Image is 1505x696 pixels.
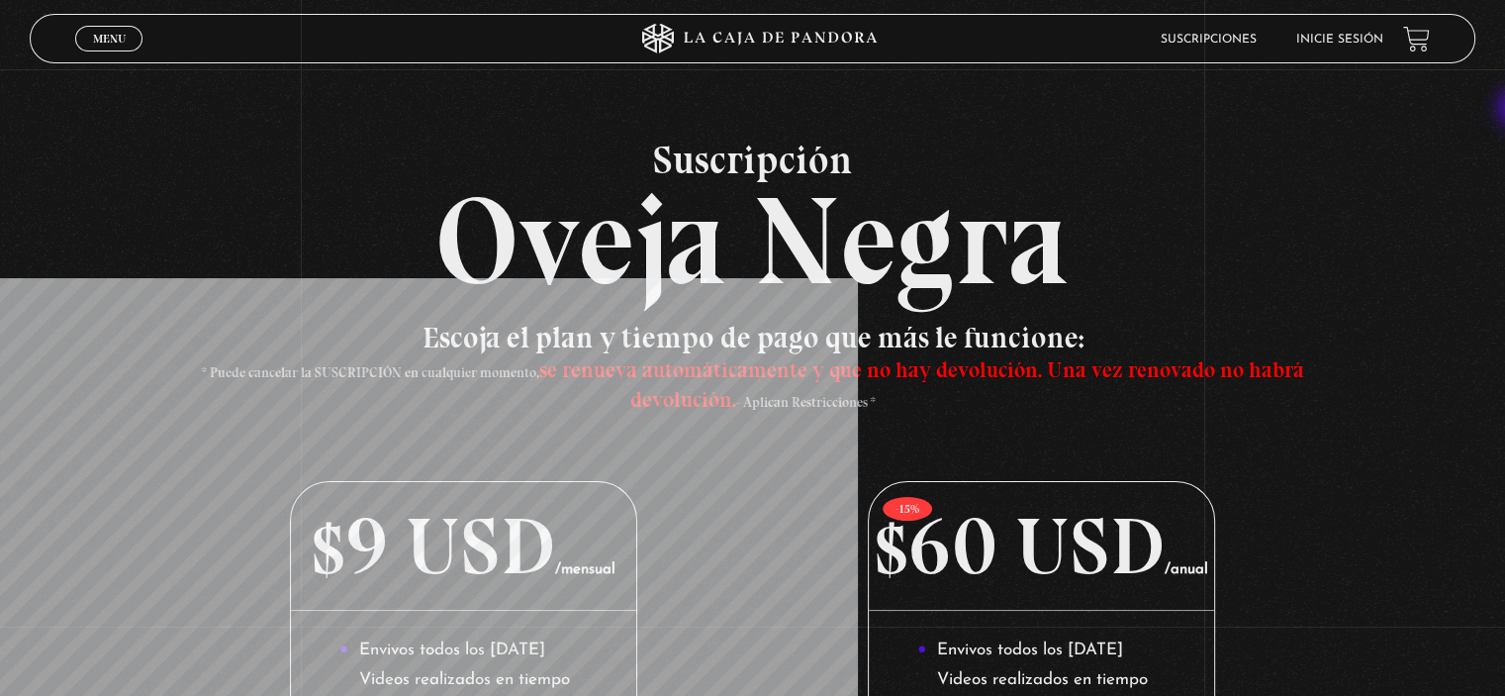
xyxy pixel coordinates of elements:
[1165,562,1208,577] span: /anual
[291,482,635,611] p: $9 USD
[174,323,1330,412] h3: Escoja el plan y tiempo de pago que más le funcione:
[201,364,1303,411] span: * Puede cancelar la SUSCRIPCIÓN en cualquier momento, - Aplican Restricciones *
[30,140,1474,179] span: Suscripción
[869,482,1213,611] p: $60 USD
[30,140,1474,303] h2: Oveja Negra
[1403,26,1430,52] a: View your shopping cart
[86,50,133,63] span: Cerrar
[538,356,1303,413] span: se renueva automáticamente y que no hay devolución. Una vez renovado no habrá devolución.
[1161,34,1257,46] a: Suscripciones
[1296,34,1383,46] a: Inicie sesión
[93,33,126,45] span: Menu
[555,562,615,577] span: /mensual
